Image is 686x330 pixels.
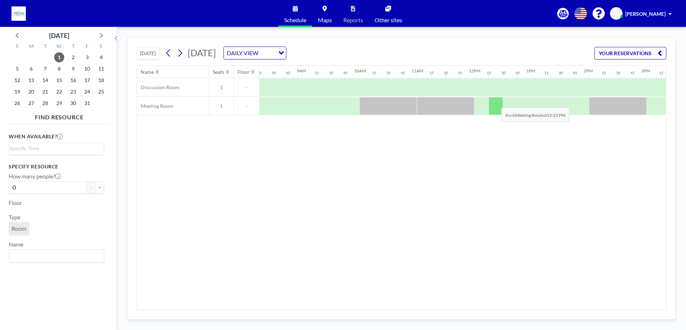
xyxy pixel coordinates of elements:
span: Saturday, October 11, 2025 [96,64,106,74]
div: 45 [343,71,348,75]
span: [PERSON_NAME] [625,11,666,17]
span: - [234,103,259,109]
div: 30 [444,71,448,75]
span: 1 [209,84,234,91]
span: Monday, October 27, 2025 [26,98,36,108]
div: Search for option [9,143,104,154]
div: 15 [372,71,376,75]
button: [DATE] [137,47,159,59]
div: T [66,42,80,52]
span: Saturday, October 4, 2025 [96,52,106,62]
span: Sunday, October 12, 2025 [12,75,22,85]
span: Tuesday, October 7, 2025 [40,64,50,74]
div: 45 [630,71,635,75]
div: 30 [501,71,506,75]
span: Discussion Room [137,84,179,91]
div: 11AM [412,68,423,73]
span: Monday, October 20, 2025 [26,87,36,97]
input: Search for option [260,48,274,58]
h3: Specify resource [9,163,104,170]
input: Search for option [10,251,100,260]
span: Thursday, October 9, 2025 [68,64,78,74]
span: Sunday, October 26, 2025 [12,98,22,108]
span: Wednesday, October 8, 2025 [54,64,64,74]
span: Friday, October 10, 2025 [82,64,92,74]
span: Friday, October 17, 2025 [82,75,92,85]
span: [DATE] [188,47,216,58]
span: Friday, October 24, 2025 [82,87,92,97]
span: Thursday, October 2, 2025 [68,52,78,62]
div: Floor [238,69,250,75]
label: Floor [9,199,22,206]
div: Name [141,69,154,75]
span: GC [613,10,620,17]
span: Wednesday, October 29, 2025 [54,98,64,108]
div: 15 [602,71,606,75]
div: S [10,42,24,52]
div: 30 [559,71,563,75]
div: 45 [286,71,290,75]
div: 45 [401,71,405,75]
div: 30 [329,71,333,75]
span: Meeting Room [137,103,173,109]
span: Other sites [375,17,402,23]
div: 15 [315,71,319,75]
img: organization-logo [11,6,26,21]
button: - [87,181,95,193]
span: Tuesday, October 14, 2025 [40,75,50,85]
span: Wednesday, October 15, 2025 [54,75,64,85]
div: T [38,42,52,52]
div: 15 [544,71,549,75]
div: 30 [616,71,620,75]
span: Wednesday, October 1, 2025 [54,52,64,62]
label: Name [9,241,23,248]
span: Monday, October 13, 2025 [26,75,36,85]
button: YOUR RESERVATIONS [595,47,666,59]
input: Search for option [10,144,100,152]
div: 15 [659,71,663,75]
span: Book at [501,107,569,122]
span: Thursday, October 23, 2025 [68,87,78,97]
b: 12:15 PM [547,113,565,118]
span: 1 [209,103,234,109]
span: Monday, October 6, 2025 [26,64,36,74]
span: Maps [318,17,332,23]
div: 1PM [526,68,535,73]
span: Thursday, October 16, 2025 [68,75,78,85]
div: [DATE] [49,30,69,40]
div: M [24,42,38,52]
div: F [80,42,94,52]
span: - [234,84,259,91]
div: 30 [272,71,276,75]
div: 2PM [584,68,593,73]
span: Wednesday, October 22, 2025 [54,87,64,97]
span: Saturday, October 18, 2025 [96,75,106,85]
b: Meeting Room [515,113,543,118]
div: S [94,42,108,52]
span: Tuesday, October 21, 2025 [40,87,50,97]
div: 15 [429,71,434,75]
div: Search for option [9,250,104,262]
div: 12PM [469,68,480,73]
div: 10AM [354,68,366,73]
div: Seats [213,69,224,75]
span: Saturday, October 25, 2025 [96,87,106,97]
span: Sunday, October 5, 2025 [12,64,22,74]
div: 15 [487,71,491,75]
label: Type [9,214,20,221]
div: W [52,42,66,52]
span: DAILY VIEW [225,48,260,58]
h4: FIND RESOURCE [9,111,110,121]
div: 9AM [297,68,306,73]
div: 30 [386,71,391,75]
span: Room [11,225,26,232]
span: Schedule [284,17,306,23]
div: 45 [458,71,462,75]
div: 3PM [641,68,650,73]
span: Friday, October 31, 2025 [82,98,92,108]
button: + [95,181,104,193]
span: Thursday, October 30, 2025 [68,98,78,108]
span: Friday, October 3, 2025 [82,52,92,62]
span: Reports [343,17,363,23]
span: Tuesday, October 28, 2025 [40,98,50,108]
